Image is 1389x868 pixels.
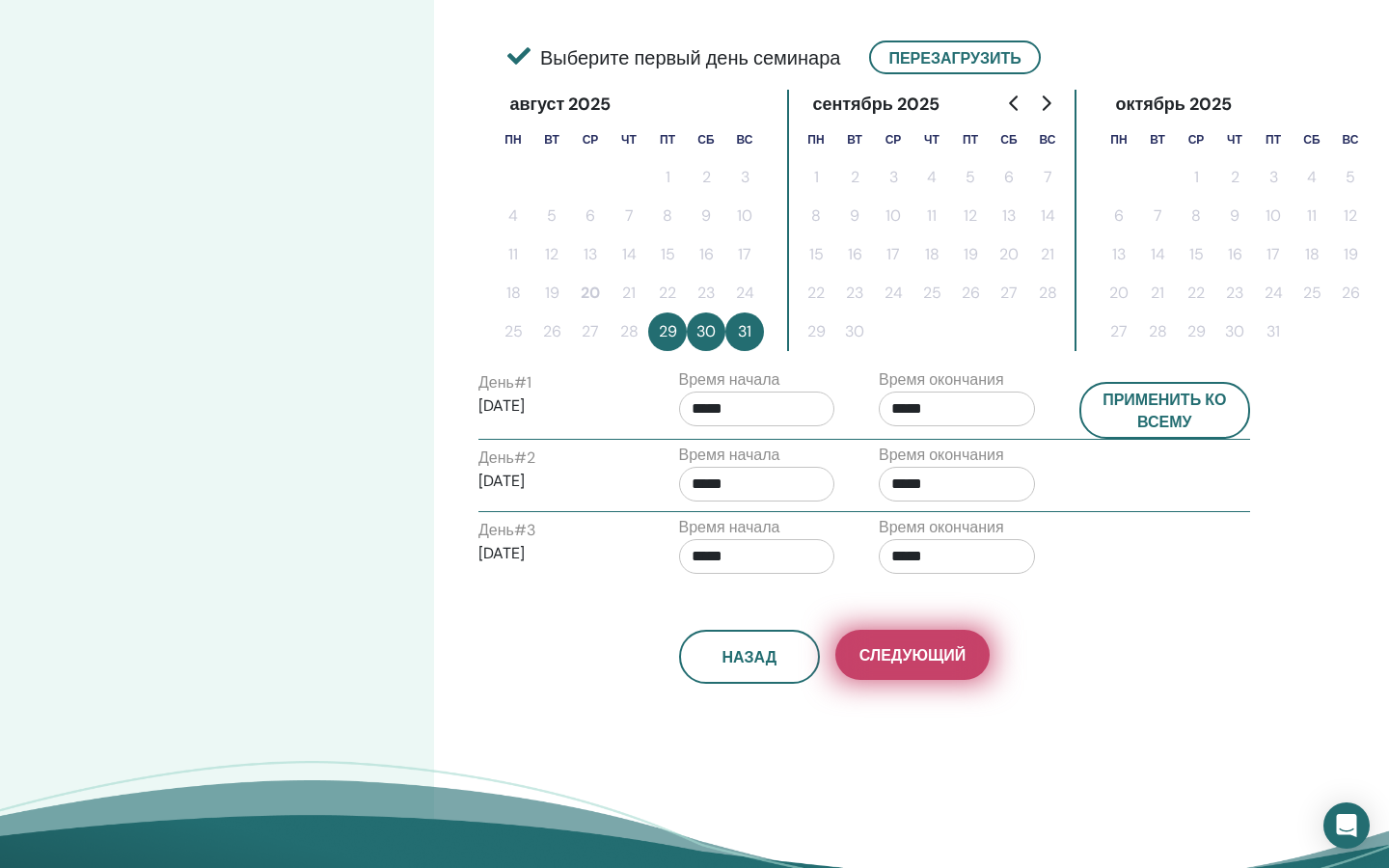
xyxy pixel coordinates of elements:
button: Следующий [835,630,990,680]
font: 2 [527,448,535,468]
th: понедельник [494,120,532,158]
font: 15 [1189,244,1204,264]
button: Применить ко всему [1079,382,1251,438]
font: ср [885,132,902,148]
th: суббота [1293,120,1331,158]
font: 28 [620,321,639,341]
font: 2 [702,167,711,187]
font: 12 [964,205,977,226]
font: 3 [889,167,898,187]
font: 18 [1305,244,1320,264]
font: 21 [622,283,636,303]
font: 2 [1231,167,1239,187]
font: 27 [1110,321,1128,341]
font: чт [924,132,940,148]
font: 29 [659,321,677,341]
font: # [514,372,527,393]
font: 28 [1149,321,1167,341]
font: 9 [850,205,859,226]
font: 17 [1266,244,1280,264]
font: 9 [701,205,711,226]
font: 11 [1307,205,1317,226]
font: сентябрь 2025 [812,93,939,116]
font: 18 [506,283,521,303]
font: 30 [696,321,716,341]
font: 4 [508,205,518,226]
font: Выберите первый день семинара [540,45,840,70]
font: 6 [586,205,595,226]
font: 3 [527,520,535,540]
font: Время окончания [879,445,1004,465]
font: 1 [1194,167,1199,187]
font: октябрь 2025 [1115,93,1232,116]
font: 24 [1265,283,1283,303]
th: воскресенье [1331,120,1370,158]
button: Назад [679,630,820,684]
th: окружающая среда [1177,120,1215,158]
font: 20 [581,283,600,303]
font: 12 [545,244,558,264]
font: 23 [1226,283,1243,303]
font: пн [504,132,521,148]
font: 2 [851,167,859,187]
font: сб [697,132,714,148]
th: четверг [912,120,951,158]
font: 12 [1344,205,1357,226]
font: 5 [547,205,557,226]
font: 21 [1041,244,1054,264]
font: 17 [738,244,751,264]
font: 8 [811,205,821,226]
font: 29 [1187,321,1206,341]
font: 5 [966,167,975,187]
font: вт [544,132,559,148]
font: Время окончания [879,369,1004,390]
th: пятница [648,120,687,158]
font: Время начала [679,369,780,390]
font: 19 [545,283,559,303]
font: 6 [1114,205,1124,226]
font: 10 [737,205,752,226]
font: 31 [1266,321,1280,341]
font: пт [1266,132,1281,148]
font: 19 [964,244,978,264]
font: 1 [666,167,670,187]
th: окружающая среда [571,120,610,158]
font: 11 [927,205,937,226]
font: 17 [886,244,900,264]
font: # [514,520,527,540]
font: 6 [1004,167,1014,187]
font: сб [1000,132,1017,148]
font: 1 [814,167,819,187]
font: 1 [527,372,531,393]
font: Время окончания [879,517,1004,537]
font: 16 [699,244,714,264]
font: Время начала [679,517,780,537]
th: понедельник [1100,120,1138,158]
font: Следующий [859,645,966,665]
font: 18 [925,244,940,264]
font: 7 [1154,205,1162,226]
font: Перезагрузить [888,48,1021,68]
font: [DATE] [478,543,525,563]
font: Применить ко всему [1103,390,1226,432]
font: # [514,448,527,468]
font: 9 [1230,205,1239,226]
font: сб [1303,132,1320,148]
font: 15 [809,244,824,264]
font: 16 [1228,244,1242,264]
font: Время начала [679,445,780,465]
font: 22 [1187,283,1205,303]
font: 13 [1112,244,1126,264]
th: четверг [610,120,648,158]
font: 16 [848,244,862,264]
font: 10 [885,205,901,226]
font: 13 [1002,205,1016,226]
font: 21 [1151,283,1164,303]
th: четверг [1215,120,1254,158]
font: 28 [1039,283,1057,303]
font: 23 [846,283,863,303]
font: 11 [508,244,518,264]
th: пятница [1254,120,1293,158]
font: 27 [1000,283,1018,303]
font: [DATE] [478,395,525,416]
